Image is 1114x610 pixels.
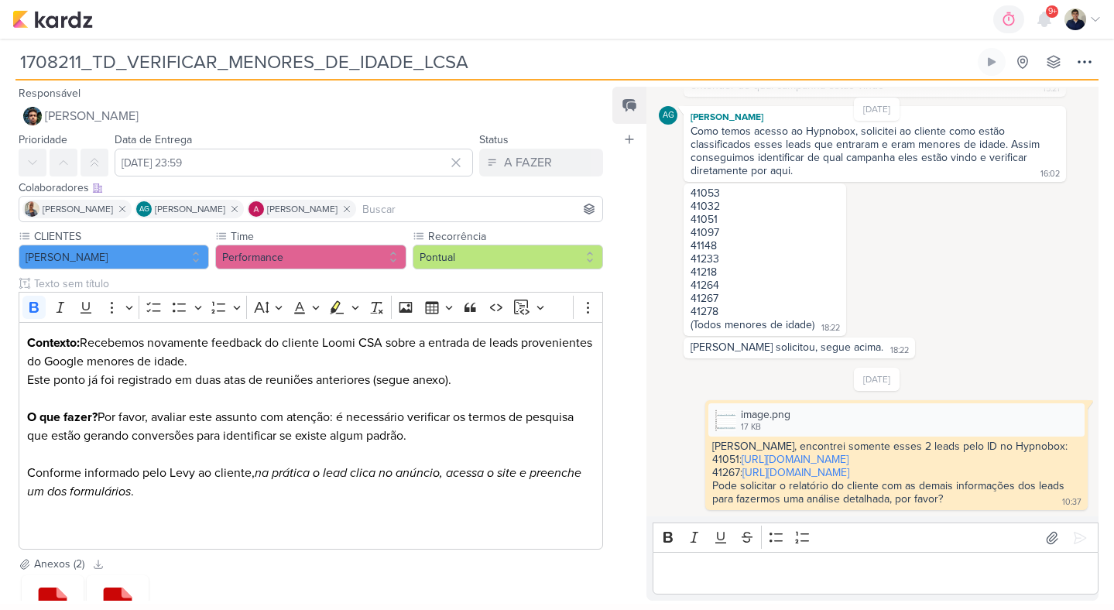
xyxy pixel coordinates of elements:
label: Data de Entrega [115,133,192,146]
span: [PERSON_NAME] [43,202,113,216]
div: [PERSON_NAME] [687,109,1063,125]
input: Kard Sem Título [15,48,975,76]
div: Editor editing area: main [19,322,603,550]
p: Por favor, avaliar este assunto com atenção: é necessário verificar os termos de pesquisa que est... [27,408,595,464]
div: Anexos (2) [34,556,84,572]
div: 17 KB [741,421,790,434]
input: Select a date [115,149,473,176]
button: Pontual [413,245,603,269]
div: [PERSON_NAME], encontrei somente esses 2 leads pelo ID no Hypnobox: [712,440,1081,453]
div: Aline Gimenez Graciano [136,201,152,217]
div: image.png [708,403,1085,437]
button: Performance [215,245,406,269]
div: Editor toolbar [653,523,1099,553]
div: Pode solicitar o relatório do cliente com as demais informações dos leads para fazermos uma análi... [712,479,1068,505]
p: Conforme informado pelo Levy ao cliente, . [27,464,595,538]
div: Editor editing area: main [653,552,1099,595]
p: AG [139,206,149,214]
div: A FAZER [504,153,552,172]
div: Como temos acesso ao Hypnobox, solicitei ao cliente como estão classificados esses leads que entr... [691,125,1043,177]
input: Texto sem título [31,276,603,292]
div: 10:37 [1062,496,1081,509]
button: [PERSON_NAME] [19,102,603,130]
a: [URL][DOMAIN_NAME] [742,466,849,479]
img: kardz.app [12,10,93,29]
div: Aline Gimenez Graciano [659,106,677,125]
strong: O que fazer? [27,410,98,425]
button: [PERSON_NAME] [19,245,209,269]
p: Recebemos novamente feedback do cliente Loomi CSA sobre a entrada de leads provenientes do Google... [27,334,595,408]
div: Ligar relógio [985,56,998,68]
span: [PERSON_NAME] [45,107,139,125]
label: Recorrência [427,228,603,245]
strong: Contexto: [27,335,80,351]
button: A FAZER [479,149,603,176]
div: 16:02 [1040,168,1060,180]
div: [PERSON_NAME] solicitou, segue acima. [691,341,883,354]
div: 41053 41032 41051 41097 41148 41233 41218 41264 41267 41278 [691,187,839,318]
i: na prática o lead clica no anúncio, acessa o site e preenche um dos formulários [27,465,581,499]
div: Editor toolbar [19,292,603,322]
label: Prioridade [19,133,67,146]
div: Colaboradores [19,180,603,196]
label: CLIENTES [33,228,209,245]
a: [URL][DOMAIN_NAME] [742,453,848,466]
span: [PERSON_NAME] [155,202,225,216]
img: Levy Pessoa [1064,9,1086,30]
div: (Todos menores de idade) [691,318,814,331]
label: Status [479,133,509,146]
img: Nelito Junior [23,107,42,125]
span: 9+ [1048,5,1057,18]
img: Iara Santos [24,201,39,217]
div: 41051: [712,453,1081,466]
img: Alessandra Gomes [249,201,264,217]
img: eyHwTqdhNhnrtAODsPCFigIcTdBMvOXJ0nRiczxw.png [715,410,736,431]
label: Time [229,228,406,245]
div: 18:22 [890,344,909,357]
span: [PERSON_NAME] [267,202,338,216]
input: Buscar [359,200,599,218]
div: 18:22 [821,322,840,334]
div: 41267: [712,466,1081,479]
p: AG [663,111,674,120]
div: image.png [741,406,790,423]
div: 15:21 [1043,83,1060,95]
label: Responsável [19,87,81,100]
